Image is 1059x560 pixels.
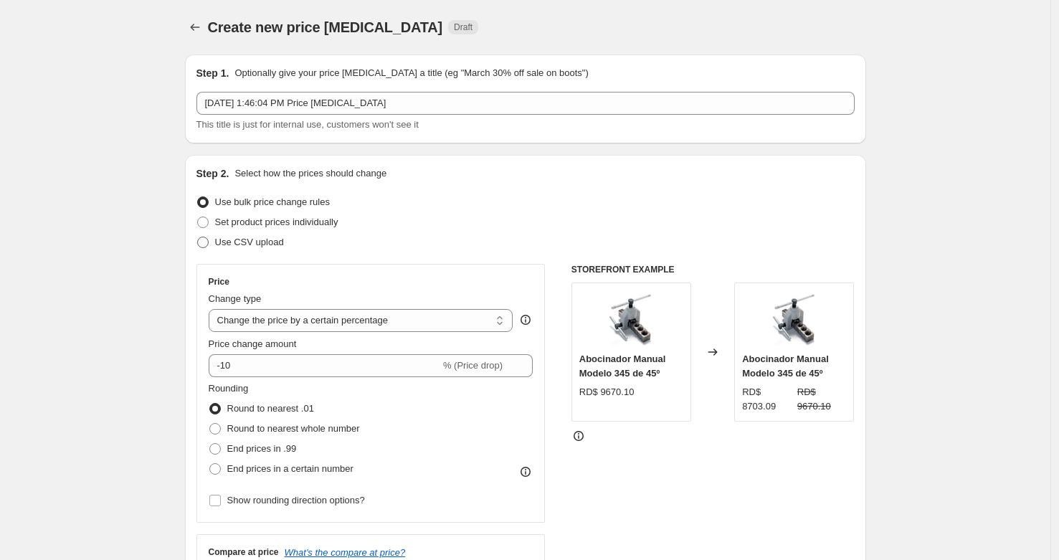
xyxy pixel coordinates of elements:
[227,495,365,506] span: Show rounding direction options?
[196,119,419,130] span: This title is just for internal use, customers won't see it
[215,196,330,207] span: Use bulk price change rules
[209,293,262,304] span: Change type
[227,423,360,434] span: Round to nearest whole number
[579,353,666,379] span: Abocinador Manual Modelo 345 de 45º
[185,17,205,37] button: Price change jobs
[742,353,829,379] span: Abocinador Manual Modelo 345 de 45º
[209,354,440,377] input: -15
[209,383,249,394] span: Rounding
[227,403,314,414] span: Round to nearest .01
[227,463,353,474] span: End prices in a certain number
[766,290,823,348] img: abocinador-manual-345-de-45g-ridgid-984578_80x.jpg
[443,360,503,371] span: % (Price drop)
[208,19,443,35] span: Create new price [MEDICAL_DATA]
[234,166,386,181] p: Select how the prices should change
[196,66,229,80] h2: Step 1.
[518,313,533,327] div: help
[797,385,847,414] strike: RD$ 9670.10
[209,546,279,558] h3: Compare at price
[285,547,406,558] button: What's the compare at price?
[209,338,297,349] span: Price change amount
[215,237,284,247] span: Use CSV upload
[454,22,472,33] span: Draft
[196,92,855,115] input: 30% off holiday sale
[227,443,297,454] span: End prices in .99
[579,385,635,399] div: RD$ 9670.10
[209,276,229,288] h3: Price
[196,166,229,181] h2: Step 2.
[742,385,792,414] div: RD$ 8703.09
[234,66,588,80] p: Optionally give your price [MEDICAL_DATA] a title (eg "March 30% off sale on boots")
[215,217,338,227] span: Set product prices individually
[571,264,855,275] h6: STOREFRONT EXAMPLE
[602,290,660,348] img: abocinador-manual-345-de-45g-ridgid-984578_80x.jpg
